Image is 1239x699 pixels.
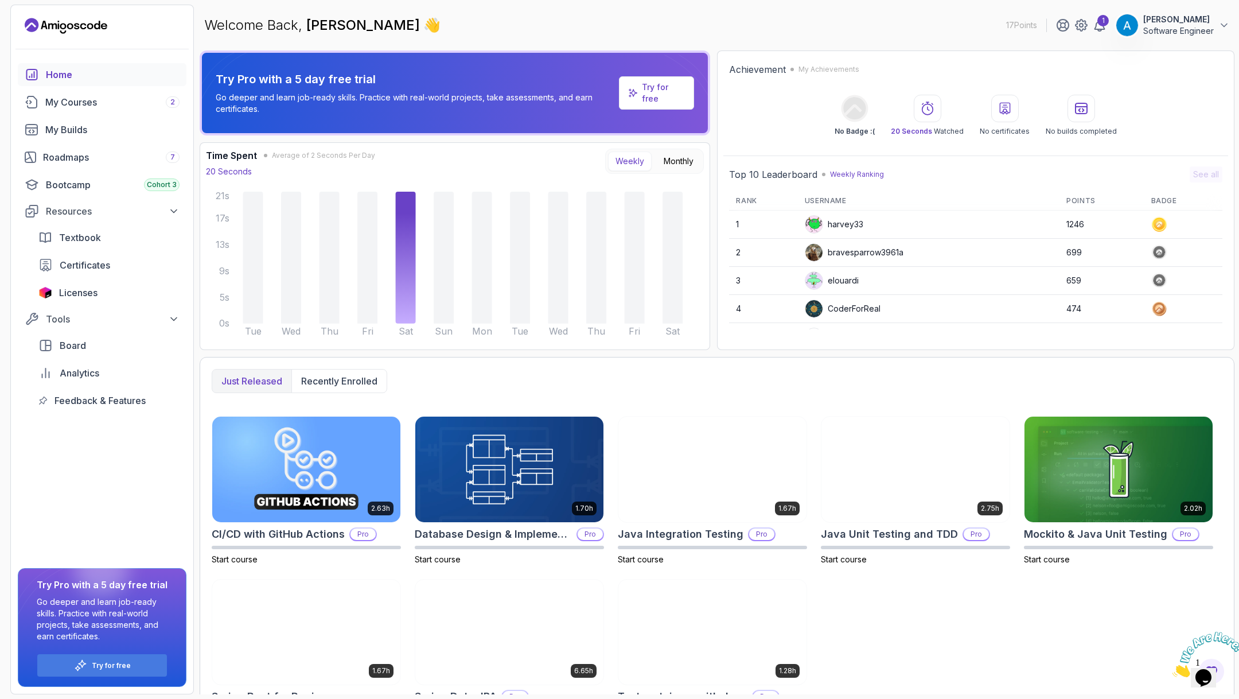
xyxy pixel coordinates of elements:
th: Username [798,192,1059,211]
span: Analytics [60,366,99,380]
tspan: 9s [219,266,229,277]
div: Tools [46,312,180,326]
h2: Java Unit Testing and TDD [821,526,958,542]
p: 6.65h [574,666,593,675]
span: Board [60,339,86,352]
div: harvey33 [805,215,863,234]
a: bootcamp [18,173,186,196]
p: Watched [891,127,964,136]
span: Start course [821,554,867,564]
p: Try for free [642,81,684,104]
p: 1.67h [372,666,390,675]
a: courses [18,91,186,114]
button: See all [1190,166,1222,182]
p: Pro [350,529,376,540]
h2: Top 10 Leaderboard [729,168,817,181]
button: Try for free [37,654,167,677]
tspan: Fri [629,326,641,337]
button: Resources [18,201,186,222]
p: 17 Points [1006,20,1037,31]
span: [PERSON_NAME] [306,17,423,33]
button: user profile image[PERSON_NAME]Software Engineer [1116,14,1230,37]
td: 327 [1059,323,1144,351]
button: Recently enrolled [291,370,387,393]
div: My Builds [45,123,180,137]
p: 2.75h [981,504,999,513]
a: Java Integration Testing card1.67hJava Integration TestingProStart course [618,416,807,565]
h2: CI/CD with GitHub Actions [212,526,345,542]
img: CI/CD with GitHub Actions card [212,417,400,522]
th: Badge [1144,192,1222,211]
a: roadmaps [18,146,186,169]
img: Testcontainers with Java card [618,580,806,685]
td: 474 [1059,295,1144,323]
tspan: Fri [362,326,373,337]
tspan: Sun [435,326,453,337]
h2: Achievement [729,63,786,76]
tspan: Mon [472,326,492,337]
a: Try for free [619,76,694,110]
img: user profile image [805,244,823,261]
img: Spring Data JPA card [415,580,603,685]
td: 2 [729,239,797,267]
tspan: 21s [216,191,229,201]
img: Database Design & Implementation card [415,417,603,522]
div: Bootcamp [46,178,180,192]
a: textbook [32,226,186,249]
p: Pro [1173,529,1198,540]
img: default monster avatar [805,216,823,233]
a: Database Design & Implementation card1.70hDatabase Design & ImplementationProStart course [415,416,604,565]
a: certificates [32,254,186,277]
tspan: Sat [666,326,681,337]
span: Start course [1024,554,1070,564]
div: CoderForReal [805,300,880,318]
p: Go deeper and learn job-ready skills. Practice with real-world projects, take assessments, and ea... [37,596,167,642]
p: Just released [221,374,282,388]
p: My Achievements [798,65,859,74]
iframe: chat widget [1168,627,1239,682]
p: 1.28h [779,666,796,675]
tspan: Sat [399,326,414,337]
h2: Java Integration Testing [618,526,743,542]
span: Certificates [60,258,110,272]
span: Start course [212,554,258,564]
p: Pro [578,529,603,540]
img: user profile image [805,300,823,317]
tspan: Tue [512,326,528,337]
h3: Time Spent [206,149,257,162]
img: Java Integration Testing card [618,417,806,522]
button: Just released [212,370,291,393]
div: elouardi [805,271,859,290]
a: analytics [32,362,186,385]
p: Go deeper and learn job-ready skills. Practice with real-world projects, take assessments, and ea... [216,92,614,115]
tspan: 5s [220,292,229,303]
td: 699 [1059,239,1144,267]
p: Pro [964,529,989,540]
span: 20 Seconds [891,127,932,135]
p: No certificates [980,127,1030,136]
button: Weekly [608,152,652,171]
span: 7 [170,153,175,162]
img: user profile image [1116,14,1138,36]
img: jetbrains icon [38,287,52,298]
a: builds [18,118,186,141]
th: Rank [729,192,797,211]
span: Licenses [59,286,98,300]
img: Mockito & Java Unit Testing card [1024,417,1213,522]
a: licenses [32,281,186,304]
p: 2.02h [1184,504,1202,513]
tspan: Wed [282,326,301,337]
span: Feedback & Features [54,394,146,407]
a: Try for free [92,661,131,670]
img: user profile image [805,328,823,345]
div: My Courses [45,95,180,109]
img: Spring Boot for Beginners card [212,580,400,685]
div: bravesparrow3961a [805,243,903,262]
td: 1 [729,211,797,239]
p: 20 Seconds [206,166,252,177]
div: Roadmaps [43,150,180,164]
td: 659 [1059,267,1144,295]
tspan: Tue [245,326,262,337]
